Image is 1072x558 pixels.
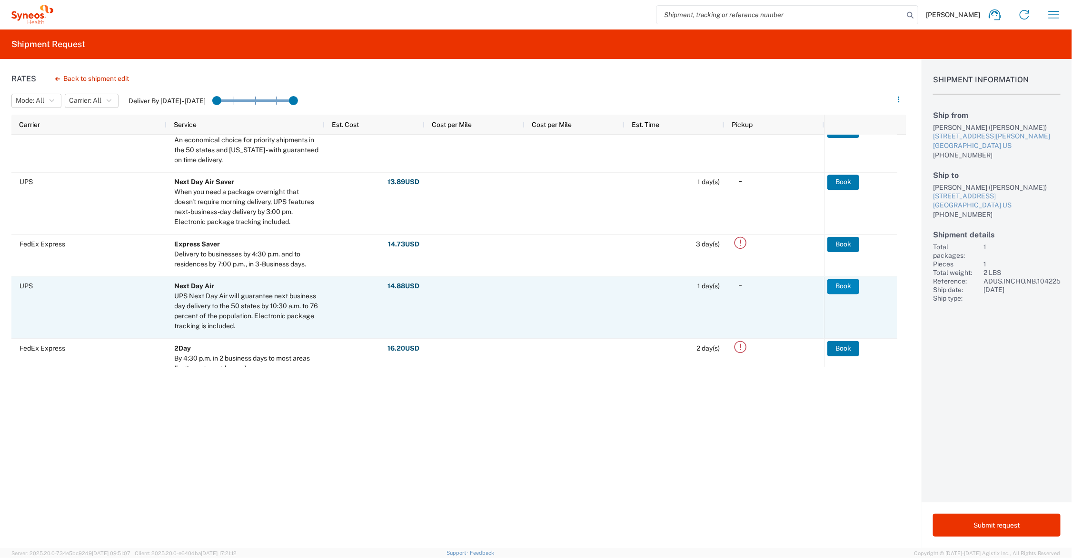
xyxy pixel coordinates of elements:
span: UPS [20,283,33,290]
h2: Shipment details [933,230,1061,239]
h1: Rates [11,74,36,83]
b: Express Saver [175,240,220,248]
span: 3 day(s) [696,240,720,248]
span: FedEx Express [20,240,65,248]
button: 14.88USD [387,279,420,294]
span: Cost per Mile [432,121,472,128]
div: [PHONE_NUMBER] [933,210,1061,219]
span: Cost per Mile [532,121,572,128]
div: By 4:30 p.m. in 2 business days to most areas (by 7 p.m. to residences). [175,353,320,373]
strong: 14.73 USD [388,240,420,249]
div: [PERSON_NAME] ([PERSON_NAME]) [933,183,1061,192]
span: Copyright © [DATE]-[DATE] Agistix Inc., All Rights Reserved [914,549,1061,558]
div: [GEOGRAPHIC_DATA] US [933,141,1061,151]
span: Carrier [19,121,40,128]
span: UPS [20,178,33,186]
span: 1 day(s) [698,178,720,186]
div: Pieces [933,260,980,268]
div: [GEOGRAPHIC_DATA] US [933,201,1061,210]
button: 13.89USD [387,175,420,190]
div: An economical choice for priority shipments in the 50 states and Puerto Rico - with guaranteed on... [175,135,320,165]
strong: 13.89 USD [388,178,420,187]
b: Next Day Air Saver [175,178,235,186]
button: Book [827,237,859,252]
span: 1 day(s) [698,283,720,290]
span: Client: 2025.20.0-e640dba [135,550,237,556]
button: Book [827,279,859,294]
strong: 14.88 USD [388,282,420,291]
div: When you need a package overnight that doesn't require morning delivery, UPS features next-busine... [175,187,320,227]
b: Next Day Air [175,283,215,290]
h1: Shipment Information [933,75,1061,95]
span: [DATE] 09:51:07 [92,550,130,556]
b: 2Day [175,344,191,352]
h2: Ship to [933,171,1061,180]
button: 16.20USD [387,341,420,356]
button: Book [827,341,859,356]
div: 1 [983,243,1061,260]
span: 2 day(s) [697,344,720,352]
strong: 16.20 USD [388,344,420,353]
span: [PERSON_NAME] [926,10,980,19]
div: Ship date: [933,285,980,294]
input: Shipment, tracking or reference number [657,6,903,24]
button: Back to shipment edit [48,70,137,87]
div: 1 [983,260,1061,268]
div: [PHONE_NUMBER] [933,151,1061,159]
div: Total weight: [933,268,980,277]
span: Service [174,121,197,128]
span: Mode: All [16,96,44,105]
span: [DATE] 17:21:12 [201,550,237,556]
a: [STREET_ADDRESS][GEOGRAPHIC_DATA] US [933,192,1061,210]
a: Feedback [470,550,494,556]
button: Mode: All [11,94,61,108]
span: Carrier: All [69,96,101,105]
div: [STREET_ADDRESS][PERSON_NAME] [933,132,1061,141]
a: [STREET_ADDRESS][PERSON_NAME][GEOGRAPHIC_DATA] US [933,132,1061,150]
span: Est. Time [632,121,660,128]
span: Est. Cost [332,121,359,128]
h2: Ship from [933,111,1061,120]
div: [STREET_ADDRESS] [933,192,1061,201]
span: FedEx Express [20,344,65,352]
div: [DATE] [983,285,1061,294]
label: Deliver By [DATE] - [DATE] [129,97,206,105]
div: UPS Next Day Air will guarantee next business day delivery to the 50 states by 10:30 a.m. to 76 p... [175,292,320,332]
span: Pickup [732,121,753,128]
span: Server: 2025.20.0-734e5bc92d9 [11,550,130,556]
div: Reference: [933,277,980,285]
div: Total packages: [933,243,980,260]
div: ADUS.INCHO.NB.104225 [983,277,1061,285]
button: Submit request [933,514,1061,537]
button: 14.73USD [388,237,420,252]
div: Ship type: [933,294,980,303]
div: Delivery to businesses by 4:30 p.m. and to residences by 7:00 p.m., in 3-Business days. [175,249,320,269]
div: [PERSON_NAME] ([PERSON_NAME]) [933,123,1061,132]
a: Support [447,550,470,556]
div: 2 LBS [983,268,1061,277]
button: Carrier: All [65,94,119,108]
button: Book [827,175,859,190]
h2: Shipment Request [11,39,85,50]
